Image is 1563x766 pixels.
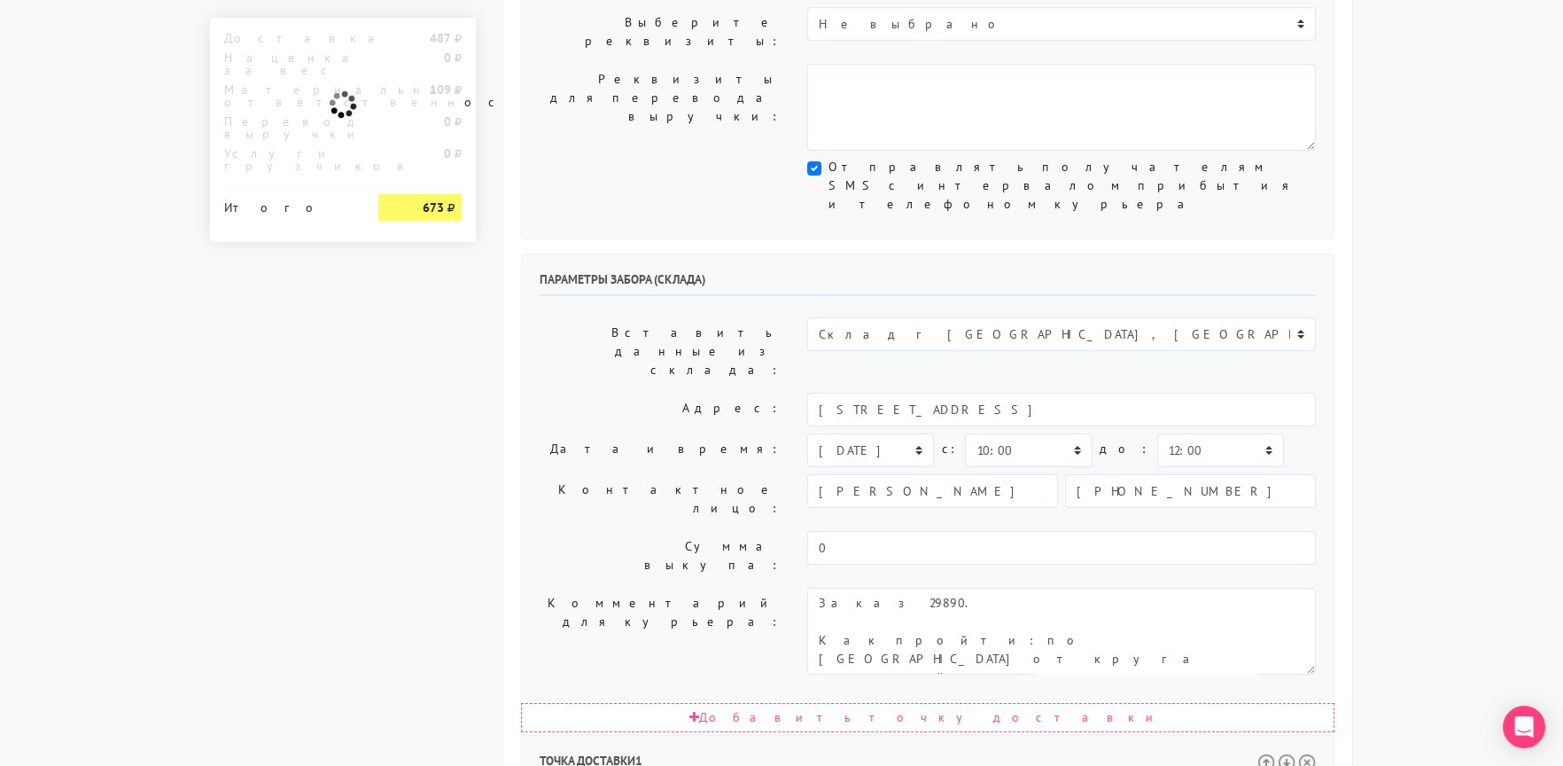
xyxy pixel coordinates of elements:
div: Итого [224,194,352,214]
label: Выберите реквизиты: [526,7,794,57]
div: Наценка за вес [211,51,365,76]
label: Комментарий для курьера: [526,588,794,675]
label: Вставить данные из склада: [526,317,794,386]
div: Услуги грузчиков [211,147,365,172]
label: Сумма выкупа: [526,531,794,581]
input: Имя [807,474,1058,508]
label: Отправлять получателям SMS с интервалом прибытия и телефоном курьера [828,158,1316,214]
strong: 673 [423,199,444,215]
div: Open Intercom Messenger [1503,706,1545,748]
label: c: [941,434,958,465]
input: Телефон [1065,474,1316,508]
div: Перевод выручки [211,115,365,140]
label: Контактное лицо: [526,474,794,524]
div: Добавить точку доставки [521,703,1334,732]
div: Материальная ответственность [211,83,365,108]
img: ajax-loader.gif [327,89,359,121]
strong: 487 [430,30,451,46]
div: Доставка [211,32,365,44]
label: Дата и время: [526,434,794,467]
label: Адрес: [526,393,794,426]
label: до: [1100,434,1150,465]
h6: Параметры забора (склада) [540,272,1316,296]
label: Реквизиты для перевода выручки: [526,64,794,151]
textarea: Как пройти: по [GEOGRAPHIC_DATA] от круга второй поворот во двор. Серые ворота с калиткой между а... [807,588,1316,675]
